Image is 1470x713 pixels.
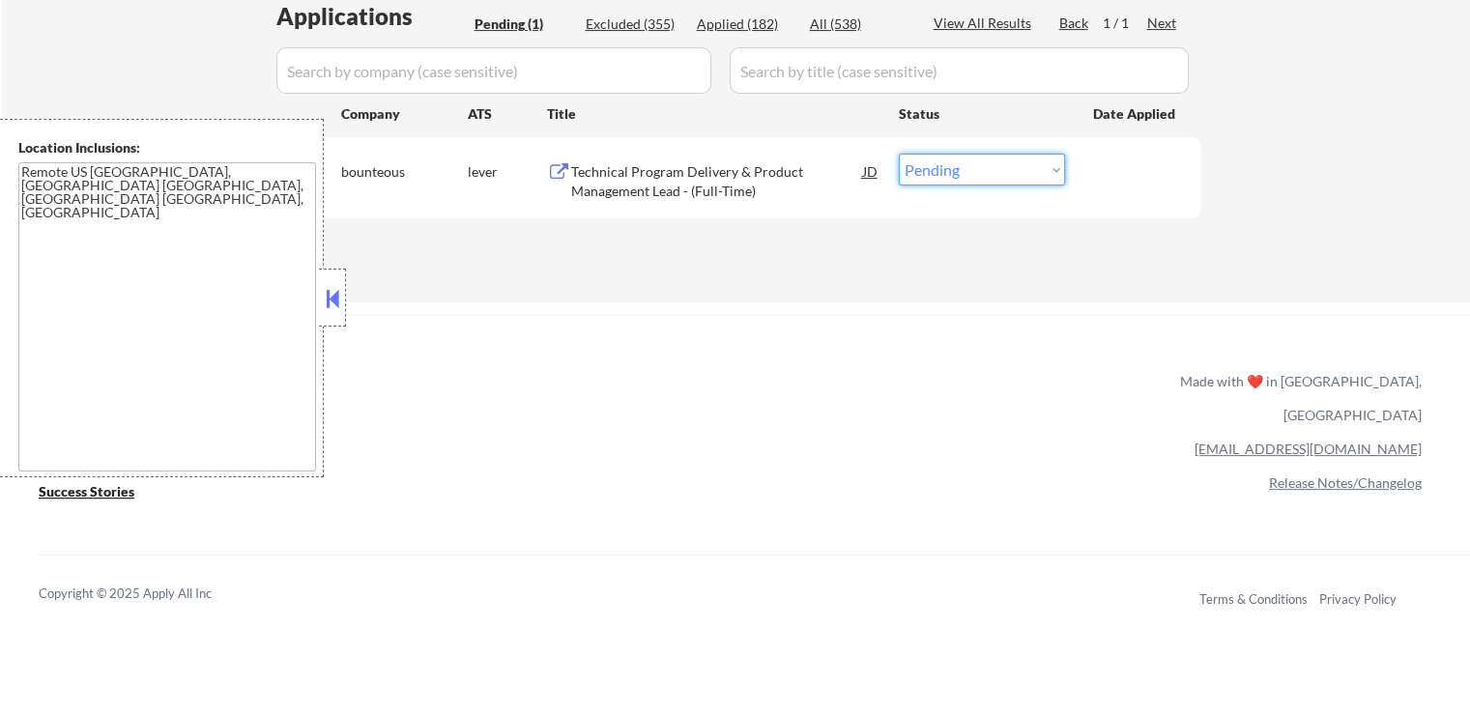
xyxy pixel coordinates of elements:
[1199,591,1308,607] a: Terms & Conditions
[861,154,880,188] div: JD
[899,96,1065,130] div: Status
[1319,591,1397,607] a: Privacy Policy
[1093,104,1178,124] div: Date Applied
[697,14,793,34] div: Applied (182)
[571,162,863,200] div: Technical Program Delivery & Product Management Lead - (Full-Time)
[39,482,160,506] a: Success Stories
[341,162,468,182] div: bounteous
[730,47,1189,94] input: Search by title (case sensitive)
[1195,441,1422,457] a: [EMAIL_ADDRESS][DOMAIN_NAME]
[18,138,316,157] div: Location Inclusions:
[276,47,711,94] input: Search by company (case sensitive)
[475,14,571,34] div: Pending (1)
[1172,364,1422,432] div: Made with ❤️ in [GEOGRAPHIC_DATA], [GEOGRAPHIC_DATA]
[934,14,1037,33] div: View All Results
[39,483,134,499] u: Success Stories
[341,104,468,124] div: Company
[586,14,682,34] div: Excluded (355)
[468,162,547,182] div: lever
[547,104,880,124] div: Title
[810,14,907,34] div: All (538)
[1059,14,1090,33] div: Back
[1103,14,1147,33] div: 1 / 1
[1269,474,1422,491] a: Release Notes/Changelog
[276,5,468,28] div: Applications
[39,585,261,604] div: Copyright © 2025 Apply All Inc
[468,104,547,124] div: ATS
[39,391,776,412] a: Refer & earn free applications 👯‍♀️
[1147,14,1178,33] div: Next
